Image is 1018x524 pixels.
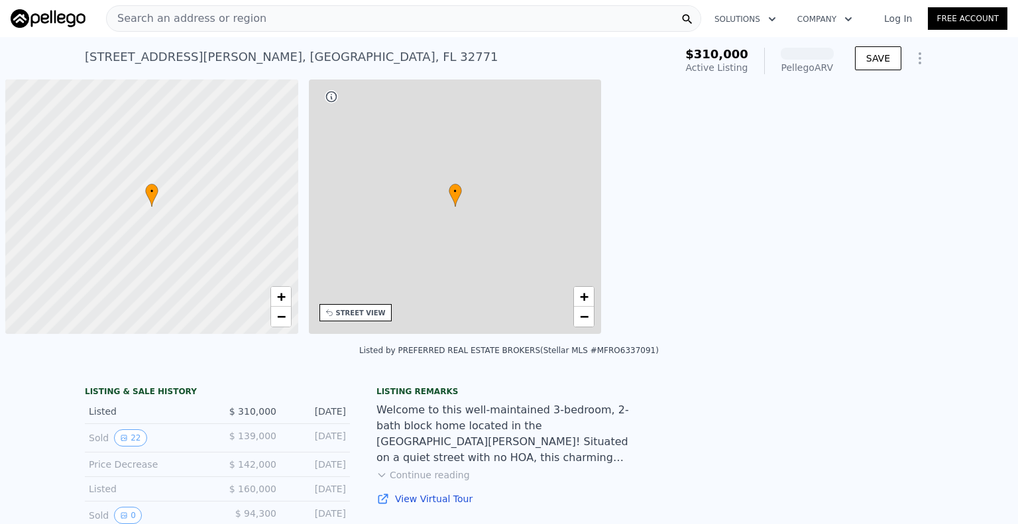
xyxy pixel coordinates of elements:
span: − [580,308,589,325]
div: • [449,183,462,207]
button: Continue reading [376,468,470,482]
a: Zoom in [271,287,291,307]
span: $ 142,000 [229,459,276,470]
div: Listed by PREFERRED REAL ESTATE BROKERS (Stellar MLS #MFRO6337091) [359,346,659,355]
a: Zoom in [574,287,594,307]
button: SAVE [855,46,901,70]
div: [DATE] [287,458,346,471]
div: Listed [89,482,207,496]
a: Zoom out [574,307,594,327]
div: [STREET_ADDRESS][PERSON_NAME] , [GEOGRAPHIC_DATA] , FL 32771 [85,48,498,66]
span: • [449,185,462,197]
div: Sold [89,507,207,524]
div: [DATE] [287,482,346,496]
div: • [145,183,158,207]
div: Sold [89,429,207,446]
div: STREET VIEW [336,308,386,318]
button: Company [787,7,863,31]
span: − [276,308,285,325]
button: View historical data [114,507,142,524]
div: [DATE] [287,507,346,524]
button: Solutions [704,7,787,31]
a: Free Account [928,7,1007,30]
div: Price Decrease [89,458,207,471]
span: Search an address or region [107,11,266,26]
img: Pellego [11,9,85,28]
div: [DATE] [287,405,346,418]
div: LISTING & SALE HISTORY [85,386,350,399]
div: Welcome to this well-maintained 3-bedroom, 2-bath block home located in the [GEOGRAPHIC_DATA][PER... [376,402,642,466]
span: Active Listing [686,62,748,73]
span: • [145,185,158,197]
div: [DATE] [287,429,346,446]
span: $310,000 [685,47,748,61]
button: View historical data [114,429,146,446]
div: Listing remarks [376,386,642,397]
span: + [276,288,285,305]
span: $ 139,000 [229,431,276,441]
a: View Virtual Tour [376,492,642,505]
a: Zoom out [271,307,291,327]
span: $ 94,300 [235,508,276,519]
span: $ 160,000 [229,484,276,494]
div: Listed [89,405,207,418]
button: Show Options [907,45,933,72]
span: $ 310,000 [229,406,276,417]
span: + [580,288,589,305]
a: Log In [868,12,928,25]
div: Pellego ARV [781,61,834,74]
